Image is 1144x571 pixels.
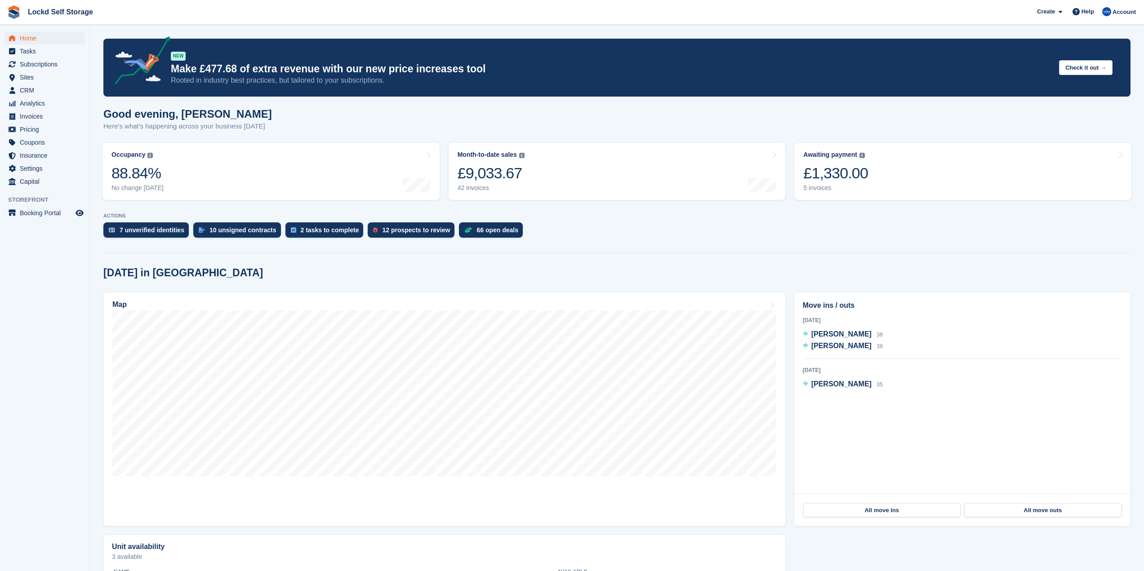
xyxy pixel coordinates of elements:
a: Month-to-date sales £9,033.67 42 invoices [449,143,786,200]
img: icon-info-grey-7440780725fd019a000dd9b08b2336e03edf1995a4989e88bcd33f0948082b44.svg [147,153,153,158]
div: 2 tasks to complete [301,226,359,234]
img: icon-info-grey-7440780725fd019a000dd9b08b2336e03edf1995a4989e88bcd33f0948082b44.svg [859,153,865,158]
a: Preview store [74,208,85,218]
a: 10 unsigned contracts [193,222,285,242]
span: Tasks [20,45,74,58]
div: £9,033.67 [458,164,525,182]
a: menu [4,58,85,71]
span: Sites [20,71,74,84]
img: icon-info-grey-7440780725fd019a000dd9b08b2336e03edf1995a4989e88bcd33f0948082b44.svg [519,153,525,158]
img: stora-icon-8386f47178a22dfd0bd8f6a31ec36ba5ce8667c1dd55bd0f319d3a0aa187defe.svg [7,5,21,19]
span: Help [1082,7,1094,16]
div: NEW [171,52,186,61]
a: menu [4,110,85,123]
a: Awaiting payment £1,330.00 5 invoices [794,143,1131,200]
img: deal-1b604bf984904fb50ccaf53a9ad4b4a5d6e5aea283cecdc64d6e3604feb123c2.svg [464,227,472,233]
div: 7 unverified identities [120,226,184,234]
h2: Unit availability [112,543,165,551]
a: Occupancy 88.84% No change [DATE] [102,143,440,200]
a: menu [4,149,85,162]
span: [PERSON_NAME] [811,380,872,388]
a: 7 unverified identities [103,222,193,242]
h1: Good evening, [PERSON_NAME] [103,108,272,120]
img: task-75834270c22a3079a89374b754ae025e5fb1db73e45f91037f5363f120a921f8.svg [291,227,296,233]
a: 12 prospects to review [368,222,459,242]
a: All move ins [803,503,961,518]
div: £1,330.00 [803,164,868,182]
a: 2 tasks to complete [285,222,368,242]
a: menu [4,123,85,136]
h2: Map [112,301,127,309]
span: Insurance [20,149,74,162]
span: Settings [20,162,74,175]
div: 5 invoices [803,184,868,192]
div: 12 prospects to review [382,226,450,234]
span: Create [1037,7,1055,16]
a: [PERSON_NAME] 39 [803,341,883,352]
div: 42 invoices [458,184,525,192]
span: Home [20,32,74,44]
span: Pricing [20,123,74,136]
span: 38 [877,332,882,338]
span: Invoices [20,110,74,123]
div: [DATE] [803,366,1122,374]
span: Coupons [20,136,74,149]
a: menu [4,45,85,58]
a: menu [4,162,85,175]
img: contract_signature_icon-13c848040528278c33f63329250d36e43548de30e8caae1d1a13099fd9432cc5.svg [199,227,205,233]
a: menu [4,136,85,149]
div: 88.84% [111,164,164,182]
span: CRM [20,84,74,97]
p: Make £477.68 of extra revenue with our new price increases tool [171,62,1052,75]
span: Subscriptions [20,58,74,71]
span: Capital [20,175,74,188]
a: menu [4,97,85,110]
h2: Move ins / outs [803,300,1122,311]
div: 10 unsigned contracts [209,226,276,234]
button: Check it out → [1059,60,1113,75]
a: 66 open deals [459,222,527,242]
a: Lockd Self Storage [24,4,97,19]
p: ACTIONS [103,213,1131,219]
a: menu [4,32,85,44]
a: Map [103,292,785,526]
a: menu [4,175,85,188]
span: Storefront [8,195,89,204]
p: Here's what's happening across your business [DATE] [103,121,272,132]
div: No change [DATE] [111,184,164,192]
div: [DATE] [803,316,1122,324]
div: Occupancy [111,151,145,159]
span: 39 [877,343,882,350]
span: Booking Portal [20,207,74,219]
p: Rooted in industry best practices, but tailored to your subscriptions. [171,75,1052,85]
img: price-adjustments-announcement-icon-8257ccfd72463d97f412b2fc003d46551f7dbcb40ab6d574587a9cd5c0d94... [107,36,170,88]
p: 3 available [112,553,777,560]
img: prospect-51fa495bee0391a8d652442698ab0144808aea92771e9ea1ae160a38d050c398.svg [373,227,378,233]
img: Jonny Bleach [1102,7,1111,16]
a: All move outs [964,503,1122,518]
span: Analytics [20,97,74,110]
a: menu [4,71,85,84]
a: [PERSON_NAME] 35 [803,379,883,390]
span: 35 [877,381,882,388]
img: verify_identity-adf6edd0f0f0b5bbfe63781bf79b02c33cf7c696d77639b501bdc392416b5a36.svg [109,227,115,233]
span: Account [1113,8,1136,17]
div: Month-to-date sales [458,151,517,159]
a: menu [4,84,85,97]
a: menu [4,207,85,219]
h2: [DATE] in [GEOGRAPHIC_DATA] [103,267,263,279]
div: Awaiting payment [803,151,857,159]
span: [PERSON_NAME] [811,342,872,350]
a: [PERSON_NAME] 38 [803,329,883,341]
span: [PERSON_NAME] [811,330,872,338]
div: 66 open deals [476,226,518,234]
